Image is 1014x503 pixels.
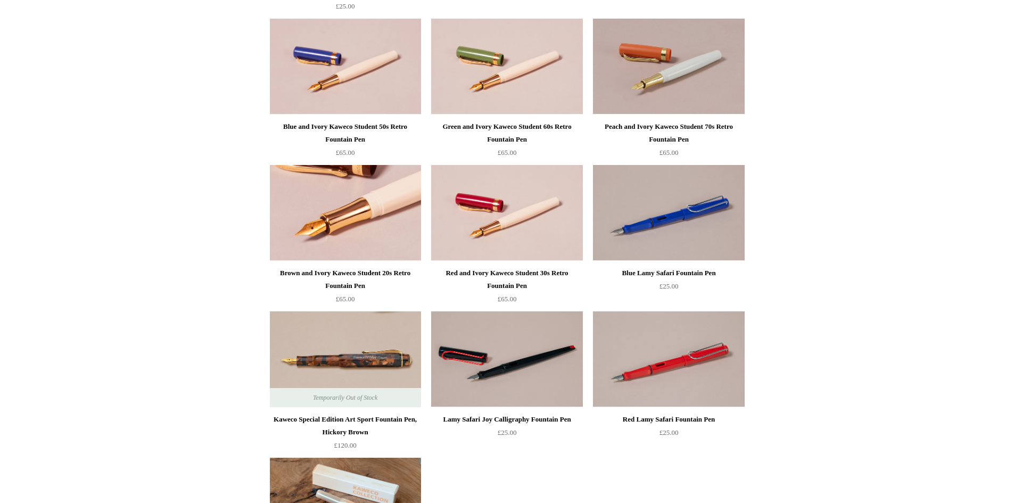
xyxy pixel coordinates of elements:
a: Blue Lamy Safari Fountain Pen Blue Lamy Safari Fountain Pen [593,165,744,261]
a: Blue and Ivory Kaweco Student 50s Retro Fountain Pen Blue and Ivory Kaweco Student 50s Retro Foun... [270,19,421,114]
a: Lamy Safari Joy Calligraphy Fountain Pen Lamy Safari Joy Calligraphy Fountain Pen [431,311,582,407]
img: Blue Lamy Safari Fountain Pen [593,165,744,261]
a: Blue and Ivory Kaweco Student 50s Retro Fountain Pen £65.00 [270,120,421,164]
span: £65.00 [336,295,355,303]
a: Red and Ivory Kaweco Student 30s Retro Fountain Pen £65.00 [431,267,582,310]
span: £65.00 [336,149,355,156]
span: Temporarily Out of Stock [302,388,388,407]
a: Blue Lamy Safari Fountain Pen £25.00 [593,267,744,310]
span: £120.00 [334,441,356,449]
a: Red Lamy Safari Fountain Pen Red Lamy Safari Fountain Pen [593,311,744,407]
div: Peach and Ivory Kaweco Student 70s Retro Fountain Pen [596,120,741,146]
img: Blue and Ivory Kaweco Student 50s Retro Fountain Pen [270,19,421,114]
div: Brown and Ivory Kaweco Student 20s Retro Fountain Pen [273,267,418,292]
a: Green and Ivory Kaweco Student 60s Retro Fountain Pen £65.00 [431,120,582,164]
a: Lamy Safari Joy Calligraphy Fountain Pen £25.00 [431,413,582,457]
div: Red and Ivory Kaweco Student 30s Retro Fountain Pen [434,267,580,292]
div: Blue and Ivory Kaweco Student 50s Retro Fountain Pen [273,120,418,146]
span: £25.00 [336,2,355,10]
div: Lamy Safari Joy Calligraphy Fountain Pen [434,413,580,426]
div: Red Lamy Safari Fountain Pen [596,413,741,426]
a: Red and Ivory Kaweco Student 30s Retro Fountain Pen Red and Ivory Kaweco Student 30s Retro Founta... [431,165,582,261]
a: Green and Ivory Kaweco Student 60s Retro Fountain Pen Green and Ivory Kaweco Student 60s Retro Fo... [431,19,582,114]
span: £25.00 [659,428,679,436]
a: Kaweco Special Edition Art Sport Fountain Pen, Hickory Brown Kaweco Special Edition Art Sport Fou... [270,311,421,407]
img: Peach and Ivory Kaweco Student 70s Retro Fountain Pen [593,19,744,114]
span: £65.00 [498,295,517,303]
img: Lamy Safari Joy Calligraphy Fountain Pen [431,311,582,407]
a: Brown and Ivory Kaweco Student 20s Retro Fountain Pen £65.00 [270,267,421,310]
img: Brown and Ivory Kaweco Student 20s Retro Fountain Pen [270,165,421,261]
a: Brown and Ivory Kaweco Student 20s Retro Fountain Pen Brown and Ivory Kaweco Student 20s Retro Fo... [270,165,421,261]
a: Red Lamy Safari Fountain Pen £25.00 [593,413,744,457]
div: Green and Ivory Kaweco Student 60s Retro Fountain Pen [434,120,580,146]
span: £25.00 [659,282,679,290]
img: Red Lamy Safari Fountain Pen [593,311,744,407]
img: Red and Ivory Kaweco Student 30s Retro Fountain Pen [431,165,582,261]
a: Peach and Ivory Kaweco Student 70s Retro Fountain Pen £65.00 [593,120,744,164]
span: £65.00 [498,149,517,156]
div: Kaweco Special Edition Art Sport Fountain Pen, Hickory Brown [273,413,418,439]
span: £25.00 [498,428,517,436]
a: Peach and Ivory Kaweco Student 70s Retro Fountain Pen Peach and Ivory Kaweco Student 70s Retro Fo... [593,19,744,114]
span: £65.00 [659,149,679,156]
div: Blue Lamy Safari Fountain Pen [596,267,741,279]
a: Kaweco Special Edition Art Sport Fountain Pen, Hickory Brown £120.00 [270,413,421,457]
img: Green and Ivory Kaweco Student 60s Retro Fountain Pen [431,19,582,114]
img: Kaweco Special Edition Art Sport Fountain Pen, Hickory Brown [270,311,421,407]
